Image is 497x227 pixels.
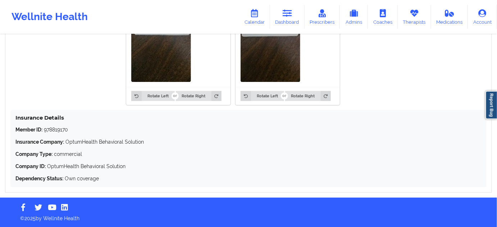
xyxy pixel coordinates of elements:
p: Own coverage [15,175,482,182]
a: Admins [340,5,368,29]
button: Rotate Right [176,91,222,101]
a: Dashboard [270,5,305,29]
p: © 2025 by Wellnite Health [15,210,482,222]
a: Coaches [368,5,398,29]
p: OptumHealth Behavioral Solution [15,163,482,170]
a: Medications [431,5,468,29]
a: Account [468,5,497,29]
strong: Company ID: [15,163,46,169]
strong: Insurance Company: [15,139,64,145]
a: Prescribers [305,5,340,29]
a: Therapists [398,5,431,29]
a: Report Bug [485,91,497,119]
strong: Member ID: [15,127,42,133]
strong: Dependency Status: [15,176,63,181]
h4: Insurance Details [15,114,482,121]
p: 978819170 [15,126,482,133]
p: OptumHealth Behavioral Solution [15,138,482,145]
button: Rotate Right [285,91,331,101]
button: Rotate Left [131,91,174,101]
p: commercial [15,150,482,158]
button: Rotate Left [241,91,284,101]
strong: Company Type: [15,151,53,157]
a: Calendar [239,5,270,29]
